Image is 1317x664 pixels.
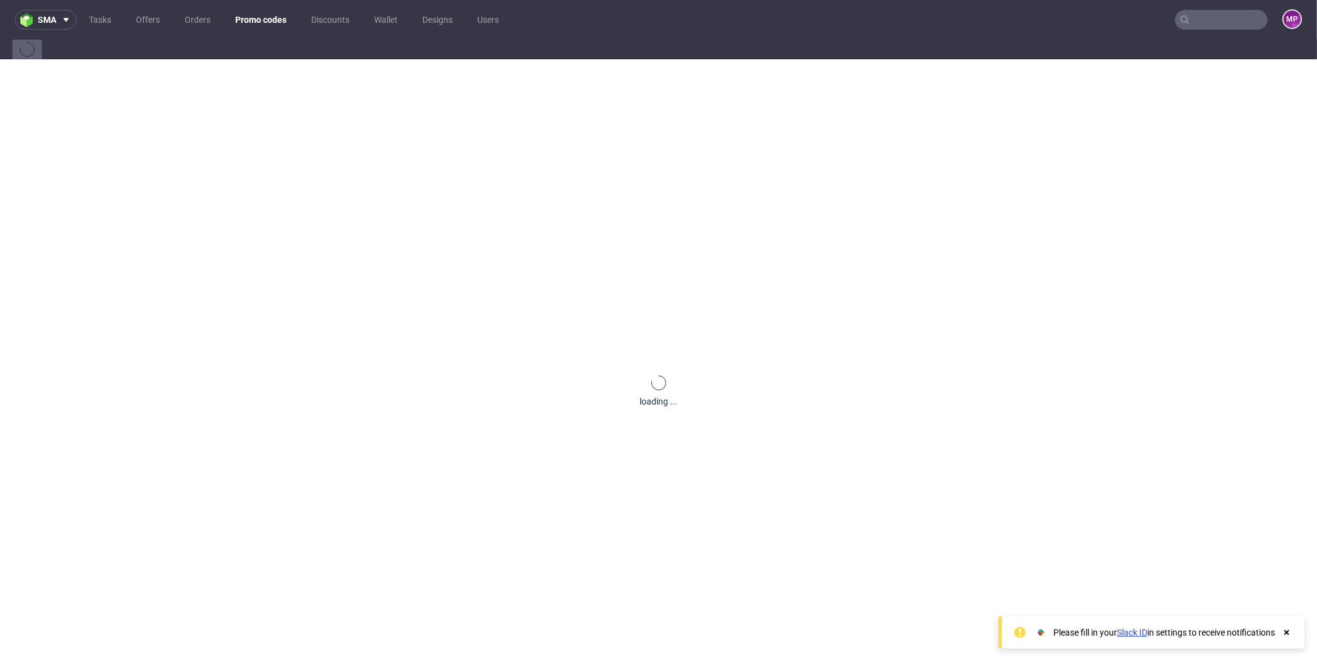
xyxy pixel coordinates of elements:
img: Slack [1035,626,1047,639]
a: Orders [177,10,218,30]
figcaption: MP [1284,11,1301,28]
div: loading ... [640,395,677,408]
a: Tasks [82,10,119,30]
a: Designs [415,10,460,30]
div: Please fill in your in settings to receive notifications [1053,626,1275,639]
a: Offers [128,10,167,30]
img: logo [20,13,38,27]
a: Promo codes [228,10,294,30]
a: Wallet [367,10,405,30]
a: Slack ID [1117,628,1147,637]
span: sma [38,15,56,24]
button: sma [15,10,77,30]
a: Discounts [304,10,357,30]
a: Users [470,10,506,30]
